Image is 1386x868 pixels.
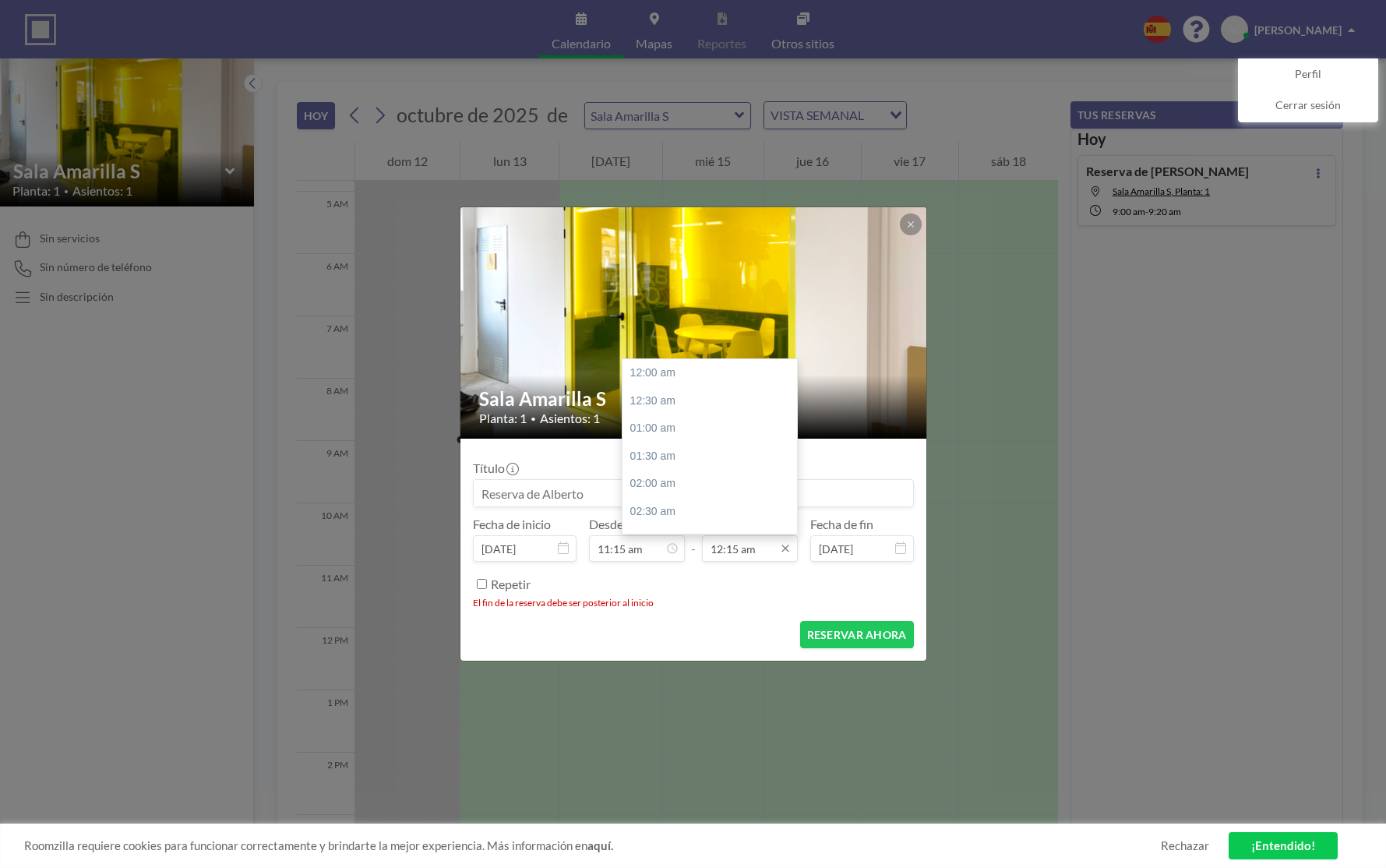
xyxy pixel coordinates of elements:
[691,522,696,556] span: -
[479,387,909,411] h2: Sala Amarilla S
[622,415,806,443] div: 01:00 am
[587,838,613,852] a: aquí.
[24,838,1161,853] span: Roomzilla requiere cookies para funcionar correctamente y brindarte la mejor experiencia. Más inf...
[622,526,806,554] div: 03:00 am
[1239,90,1377,122] a: Cerrar sesión
[1275,98,1341,114] span: Cerrar sesión
[474,480,913,506] input: Reserva de Alberto
[473,460,517,476] label: Título
[479,411,527,426] span: Planta: 1
[810,517,873,532] label: Fecha de fin
[589,517,623,532] label: Desde
[622,387,806,415] div: 12:30 am
[622,470,806,498] div: 02:00 am
[460,147,928,498] img: 537.jpg
[622,359,806,387] div: 12:00 am
[622,498,806,526] div: 02:30 am
[491,577,531,592] label: Repetir
[1239,59,1377,90] a: Perfil
[531,413,536,425] span: •
[473,597,914,609] li: El fin de la reserva debe ser posterior al inicio
[622,443,806,471] div: 01:30 am
[540,411,600,426] span: Asientos: 1
[1161,838,1209,853] a: Rechazar
[1295,67,1321,83] span: Perfil
[1229,832,1338,859] a: ¡Entendido!
[473,517,551,532] label: Fecha de inicio
[800,621,914,648] button: RESERVAR AHORA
